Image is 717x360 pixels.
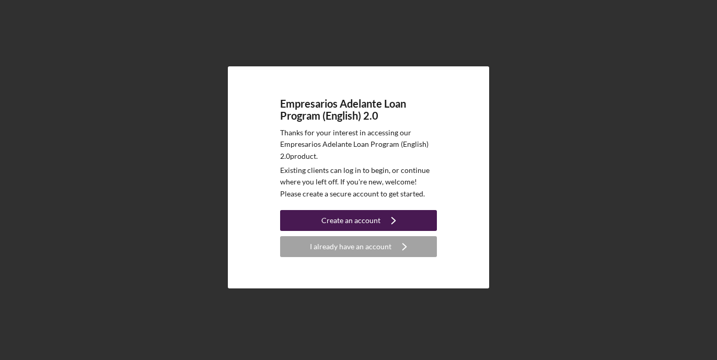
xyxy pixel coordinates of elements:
button: I already have an account [280,236,437,257]
button: Create an account [280,210,437,231]
a: Create an account [280,210,437,234]
div: I already have an account [310,236,391,257]
div: Create an account [321,210,380,231]
p: Existing clients can log in to begin, or continue where you left off. If you're new, welcome! Ple... [280,165,437,200]
p: Thanks for your interest in accessing our Empresarios Adelante Loan Program (English) 2.0 product. [280,127,437,162]
h4: Empresarios Adelante Loan Program (English) 2.0 [280,98,437,122]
